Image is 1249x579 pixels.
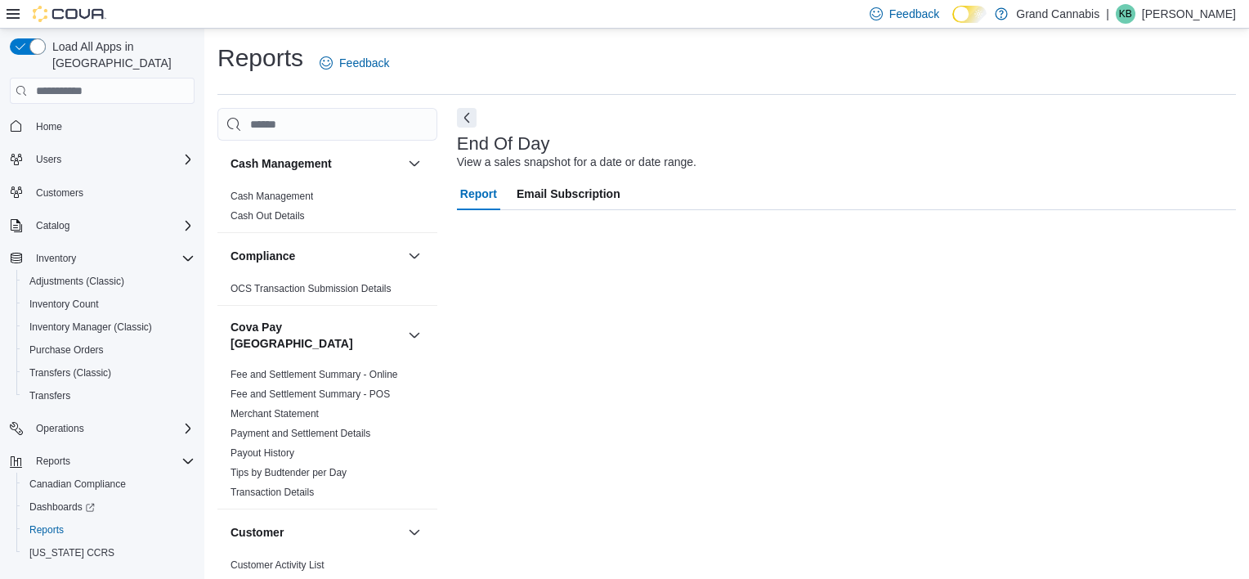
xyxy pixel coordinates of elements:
[23,497,101,517] a: Dashboards
[405,325,424,345] button: Cova Pay [GEOGRAPHIC_DATA]
[3,181,201,204] button: Customers
[457,108,477,128] button: Next
[29,523,64,536] span: Reports
[231,487,314,498] a: Transaction Details
[1142,4,1236,24] p: [PERSON_NAME]
[36,455,70,468] span: Reports
[231,486,314,499] span: Transaction Details
[29,249,83,268] button: Inventory
[231,209,305,222] span: Cash Out Details
[231,282,392,295] span: OCS Transaction Submission Details
[29,389,70,402] span: Transfers
[46,38,195,71] span: Load All Apps in [GEOGRAPHIC_DATA]
[405,246,424,266] button: Compliance
[1016,4,1099,24] p: Grand Cannabis
[517,177,620,210] span: Email Subscription
[16,384,201,407] button: Transfers
[313,47,396,79] a: Feedback
[405,154,424,173] button: Cash Management
[29,182,195,203] span: Customers
[23,272,131,291] a: Adjustments (Classic)
[217,186,437,232] div: Cash Management
[231,447,294,459] a: Payout History
[36,153,61,166] span: Users
[231,467,347,478] a: Tips by Budtender per Day
[29,451,195,471] span: Reports
[23,340,110,360] a: Purchase Orders
[231,369,398,380] a: Fee and Settlement Summary - Online
[231,427,370,440] span: Payment and Settlement Details
[889,6,939,22] span: Feedback
[29,150,195,169] span: Users
[231,190,313,203] span: Cash Management
[231,447,294,460] span: Payout History
[1119,4,1132,24] span: KB
[29,366,111,379] span: Transfers (Classic)
[29,249,195,268] span: Inventory
[29,478,126,491] span: Canadian Compliance
[29,419,195,438] span: Operations
[29,115,195,136] span: Home
[231,155,401,172] button: Cash Management
[33,6,106,22] img: Cova
[231,408,319,420] a: Merchant Statement
[217,365,437,509] div: Cova Pay [GEOGRAPHIC_DATA]
[23,474,132,494] a: Canadian Compliance
[1106,4,1109,24] p: |
[16,316,201,339] button: Inventory Manager (Classic)
[1116,4,1135,24] div: Keil Bowen
[23,386,195,406] span: Transfers
[23,340,195,360] span: Purchase Orders
[231,210,305,222] a: Cash Out Details
[3,214,201,237] button: Catalog
[23,386,77,406] a: Transfers
[231,283,392,294] a: OCS Transaction Submission Details
[16,361,201,384] button: Transfers (Classic)
[339,55,389,71] span: Feedback
[231,388,390,401] span: Fee and Settlement Summary - POS
[29,275,124,288] span: Adjustments (Classic)
[23,294,195,314] span: Inventory Count
[29,183,90,203] a: Customers
[23,520,195,540] span: Reports
[23,317,195,337] span: Inventory Manager (Classic)
[36,186,83,200] span: Customers
[231,319,401,352] button: Cova Pay [GEOGRAPHIC_DATA]
[29,546,114,559] span: [US_STATE] CCRS
[231,248,295,264] h3: Compliance
[457,154,696,171] div: View a sales snapshot for a date or date range.
[23,272,195,291] span: Adjustments (Classic)
[16,270,201,293] button: Adjustments (Classic)
[29,419,91,438] button: Operations
[231,191,313,202] a: Cash Management
[231,407,319,420] span: Merchant Statement
[952,23,953,24] span: Dark Mode
[23,543,195,563] span: Washington CCRS
[16,339,201,361] button: Purchase Orders
[231,248,401,264] button: Compliance
[23,363,195,383] span: Transfers (Classic)
[36,219,69,232] span: Catalog
[36,422,84,435] span: Operations
[217,42,303,74] h1: Reports
[29,500,95,514] span: Dashboards
[231,155,332,172] h3: Cash Management
[29,321,152,334] span: Inventory Manager (Classic)
[16,541,201,564] button: [US_STATE] CCRS
[23,520,70,540] a: Reports
[3,450,201,473] button: Reports
[231,559,325,571] a: Customer Activity List
[231,524,284,541] h3: Customer
[3,114,201,137] button: Home
[16,473,201,496] button: Canadian Compliance
[231,428,370,439] a: Payment and Settlement Details
[23,474,195,494] span: Canadian Compliance
[29,216,195,236] span: Catalog
[460,177,497,210] span: Report
[3,247,201,270] button: Inventory
[3,148,201,171] button: Users
[3,417,201,440] button: Operations
[231,466,347,479] span: Tips by Budtender per Day
[23,497,195,517] span: Dashboards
